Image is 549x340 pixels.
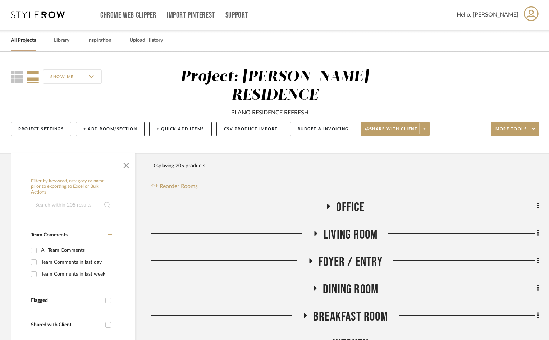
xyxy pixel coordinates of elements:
[31,232,68,237] span: Team Comments
[151,159,205,173] div: Displaying 205 products
[167,12,215,18] a: Import Pinterest
[31,178,115,195] h6: Filter by keyword, category or name prior to exporting to Excel or Bulk Actions
[41,257,110,268] div: Team Comments in last day
[290,122,356,136] button: Budget & Invoicing
[495,126,527,137] span: More tools
[119,157,133,171] button: Close
[31,198,115,212] input: Search within 205 results
[149,122,212,136] button: + Quick Add Items
[41,268,110,280] div: Team Comments in last week
[216,122,285,136] button: CSV Product Import
[54,36,69,45] a: Library
[87,36,111,45] a: Inspiration
[324,227,378,242] span: Living Room
[491,122,539,136] button: More tools
[31,298,102,304] div: Flagged
[11,36,36,45] a: All Projects
[129,36,163,45] a: Upload History
[151,182,198,191] button: Reorder Rooms
[323,282,378,297] span: Dining Room
[361,122,430,136] button: Share with client
[336,200,365,215] span: Office
[225,12,248,18] a: Support
[180,69,369,103] div: Project: [PERSON_NAME] RESIDENCE
[365,126,418,137] span: Share with client
[76,122,145,136] button: + Add Room/Section
[231,108,308,117] div: PLANO RESIDENCE REFRESH
[160,182,198,191] span: Reorder Rooms
[41,245,110,256] div: All Team Comments
[313,309,388,325] span: Breakfast Room
[319,254,383,270] span: Foyer / Entry
[100,12,156,18] a: Chrome Web Clipper
[457,10,518,19] span: Hello, [PERSON_NAME]
[11,122,71,136] button: Project Settings
[31,322,102,328] div: Shared with Client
